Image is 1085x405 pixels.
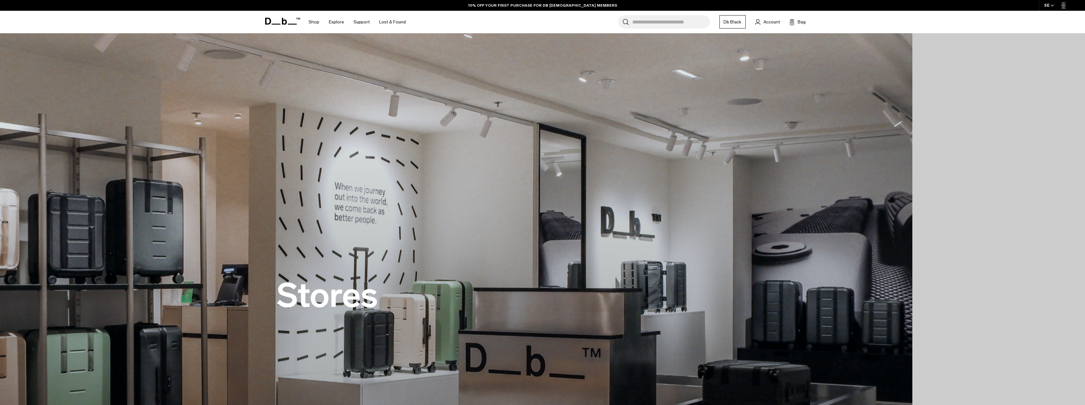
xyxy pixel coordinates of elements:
a: Account [755,18,780,26]
button: Bag [789,18,806,26]
nav: Main Navigation [304,11,411,33]
span: Bag [798,19,806,25]
a: Lost & Found [379,11,406,33]
a: 10% OFF YOUR FIRST PURCHASE FOR DB [DEMOGRAPHIC_DATA] MEMBERS [468,3,617,8]
a: Explore [329,11,344,33]
a: Db Black [719,15,746,28]
span: Account [763,19,780,25]
a: Support [354,11,370,33]
h2: Stores [277,279,378,312]
a: Shop [309,11,319,33]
